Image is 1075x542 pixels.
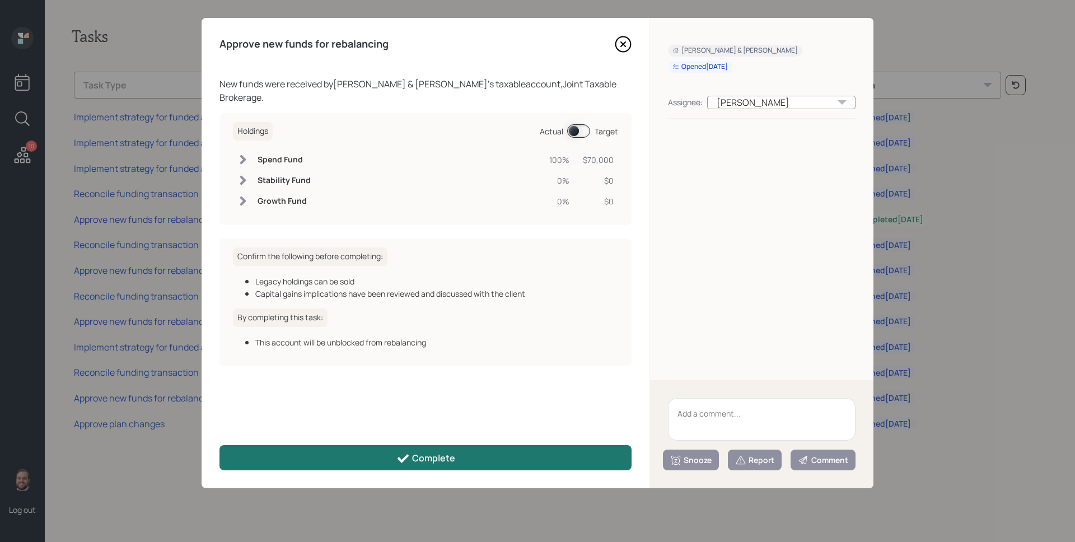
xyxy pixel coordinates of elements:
div: Snooze [670,455,712,466]
h6: Confirm the following before completing: [233,247,387,266]
h6: Stability Fund [258,176,311,185]
div: Complete [396,452,455,465]
div: 0% [549,195,569,207]
h6: Holdings [233,122,273,141]
h4: Approve new funds for rebalancing [219,38,389,50]
div: [PERSON_NAME] & [PERSON_NAME] [672,46,798,55]
h6: Spend Fund [258,155,311,165]
div: $70,000 [583,154,614,166]
div: Actual [540,125,563,137]
h6: By completing this task: [233,309,328,327]
div: This account will be unblocked from rebalancing [255,337,618,348]
div: [PERSON_NAME] [707,96,856,109]
div: Capital gains implications have been reviewed and discussed with the client [255,288,618,300]
div: $0 [583,195,614,207]
button: Snooze [663,450,719,470]
div: Target [595,125,618,137]
div: New funds were received by [PERSON_NAME] & [PERSON_NAME] 's taxable account, Joint Taxable Broker... [219,77,632,104]
div: $0 [583,175,614,186]
button: Report [728,450,782,470]
h6: Growth Fund [258,197,311,206]
div: Legacy holdings can be sold [255,275,618,287]
button: Complete [219,445,632,470]
div: 100% [549,154,569,166]
div: Assignee: [668,96,703,108]
div: Comment [798,455,848,466]
div: Opened [DATE] [672,62,728,72]
button: Comment [791,450,856,470]
div: 0% [549,175,569,186]
div: Report [735,455,774,466]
